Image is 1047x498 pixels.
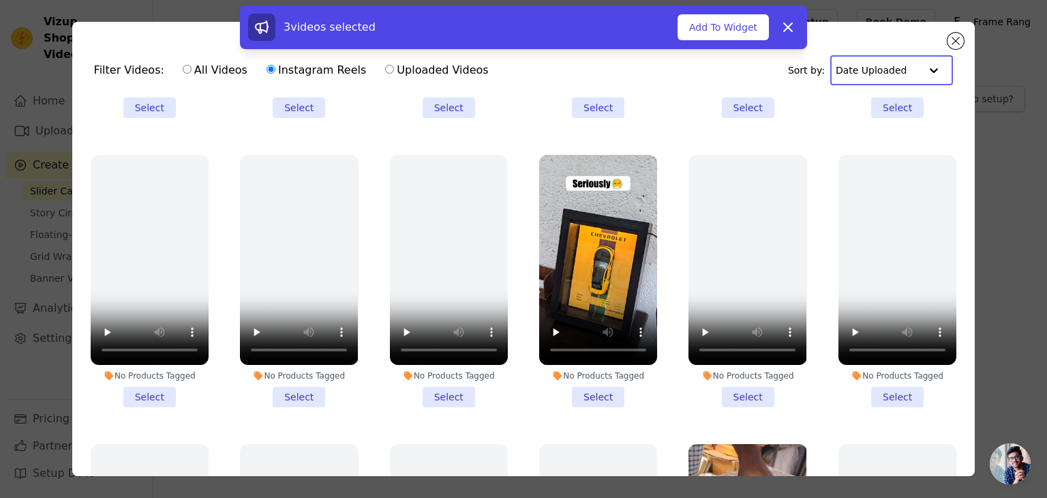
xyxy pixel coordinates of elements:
[91,370,209,381] div: No Products Tagged
[240,370,358,381] div: No Products Tagged
[390,370,508,381] div: No Products Tagged
[94,55,496,86] div: Filter Videos:
[539,370,657,381] div: No Products Tagged
[284,20,376,33] span: 3 videos selected
[182,61,248,79] label: All Videos
[384,61,489,79] label: Uploaded Videos
[678,14,769,40] button: Add To Widget
[266,61,367,79] label: Instagram Reels
[788,55,954,85] div: Sort by:
[990,443,1031,484] div: Open chat
[838,370,956,381] div: No Products Tagged
[688,370,806,381] div: No Products Tagged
